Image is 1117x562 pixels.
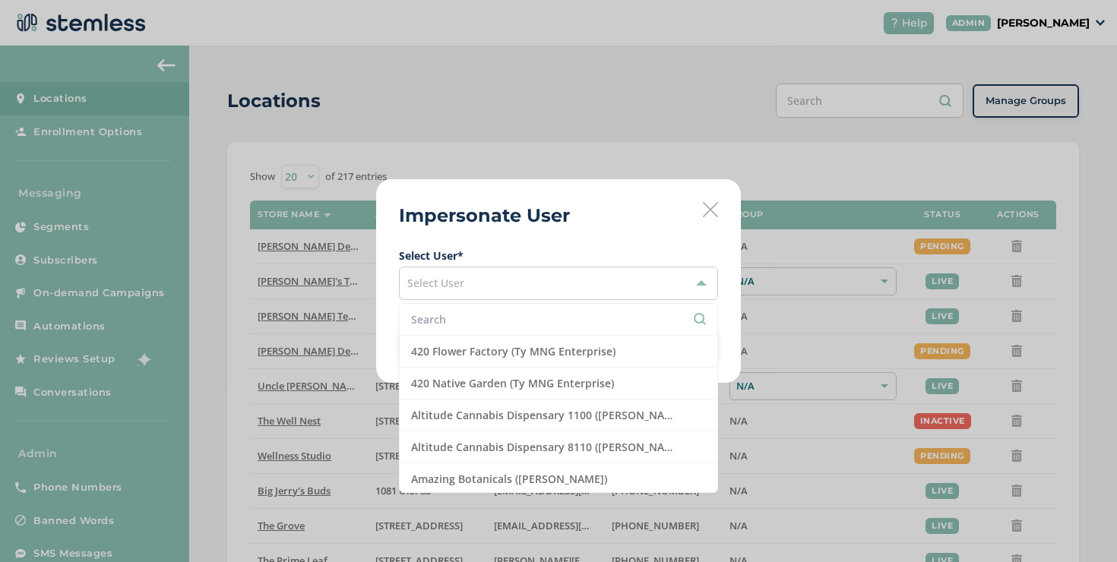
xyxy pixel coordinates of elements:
[400,431,717,463] li: Altitude Cannabis Dispensary 8110 ([PERSON_NAME])
[399,202,570,229] h2: Impersonate User
[400,463,717,495] li: Amazing Botanicals ([PERSON_NAME])
[399,248,718,264] label: Select User
[407,276,464,290] span: Select User
[400,368,717,399] li: 420 Native Garden (Ty MNG Enterprise)
[411,311,706,327] input: Search
[400,336,717,368] li: 420 Flower Factory (Ty MNG Enterprise)
[400,399,717,431] li: Altitude Cannabis Dispensary 1100 ([PERSON_NAME])
[1041,489,1117,562] iframe: Chat Widget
